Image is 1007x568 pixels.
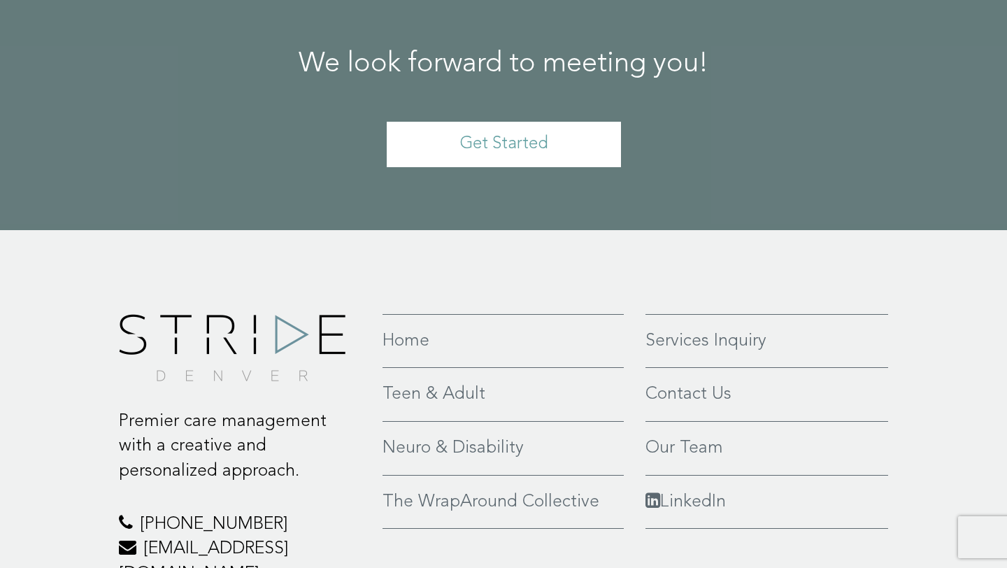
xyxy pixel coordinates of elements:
[383,329,624,354] a: Home
[383,436,624,461] a: Neuro & Disability
[645,436,888,461] a: Our Team
[645,382,888,407] a: Contact Us
[383,382,624,407] a: Teen & Adult
[119,314,345,381] img: footer-logo.png
[645,490,888,515] a: LinkedIn
[383,490,624,515] a: The WrapAround Collective
[387,122,621,167] a: Get Started
[645,329,888,354] a: Services Inquiry
[35,49,972,80] h2: We look forward to meeting you!
[119,409,362,484] p: Premier care management with a creative and personalized approach.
